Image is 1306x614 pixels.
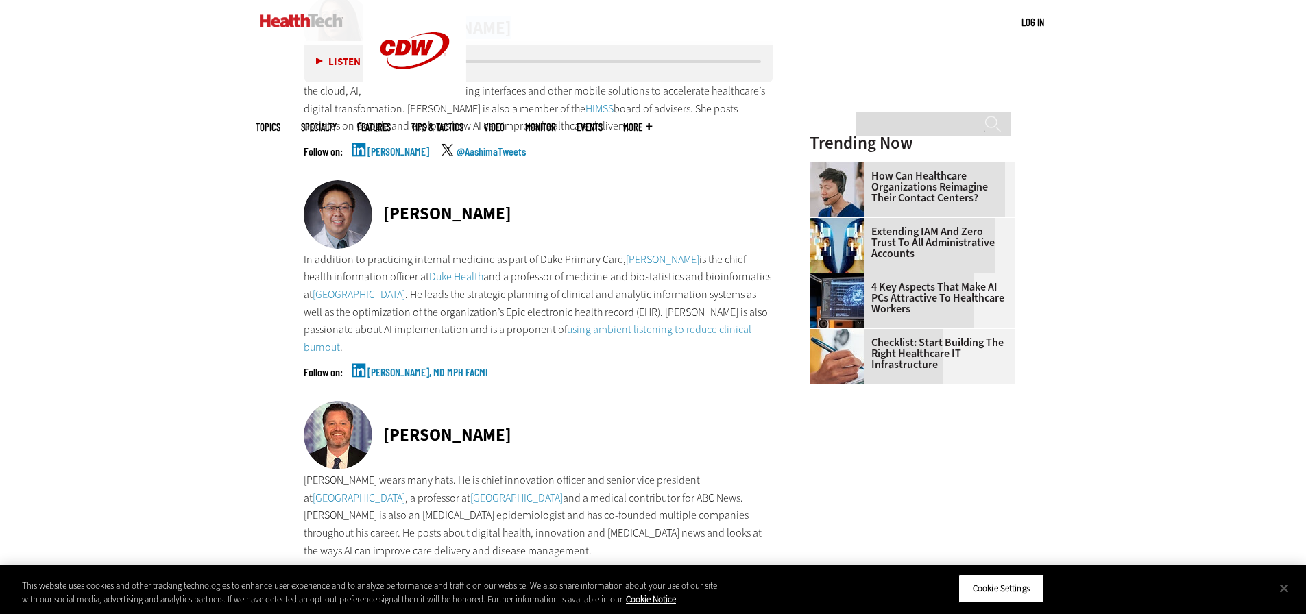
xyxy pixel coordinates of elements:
[577,122,603,132] a: Events
[383,205,511,222] div: [PERSON_NAME]
[470,491,563,505] a: [GEOGRAPHIC_DATA]
[367,146,429,180] a: [PERSON_NAME]
[626,593,676,605] a: More information about your privacy
[429,269,483,284] a: Duke Health
[810,337,1007,370] a: Checklist: Start Building the Right Healthcare IT Infrastructure
[623,122,652,132] span: More
[810,171,1007,204] a: How Can Healthcare Organizations Reimagine Their Contact Centers?
[256,122,280,132] span: Topics
[363,90,466,105] a: CDW
[1269,573,1299,603] button: Close
[810,329,864,384] img: Person with a clipboard checking a list
[457,146,526,180] a: @AashimaTweets
[810,218,871,229] a: abstract image of woman with pixelated face
[304,471,774,559] p: [PERSON_NAME] wears many hats. He is chief innovation officer and senior vice president at , a pr...
[810,329,871,340] a: Person with a clipboard checking a list
[1021,15,1044,29] div: User menu
[525,122,556,132] a: MonITor
[810,273,864,328] img: Desktop monitor with brain AI concept
[810,282,1007,315] a: 4 Key Aspects That Make AI PCs Attractive to Healthcare Workers
[304,322,751,354] a: using ambient listening to reduce clinical burnout
[484,122,505,132] a: Video
[810,226,1007,259] a: Extending IAM and Zero Trust to All Administrative Accounts
[411,122,463,132] a: Tips & Tactics
[260,14,343,27] img: Home
[304,180,372,249] img: Dr. Eric Poon
[357,122,391,132] a: Features
[626,252,699,267] a: [PERSON_NAME]
[383,426,511,443] div: [PERSON_NAME]
[810,273,871,284] a: Desktop monitor with brain AI concept
[301,122,337,132] span: Specialty
[313,287,405,302] a: [GEOGRAPHIC_DATA]
[304,251,774,356] p: In addition to practicing internal medicine as part of Duke Primary Care, is the chief health inf...
[1021,16,1044,28] a: Log in
[810,162,871,173] a: Healthcare contact center
[810,218,864,273] img: abstract image of woman with pixelated face
[313,491,405,505] a: [GEOGRAPHIC_DATA]
[367,367,488,401] a: [PERSON_NAME], MD MPH FACMI
[958,574,1044,603] button: Cookie Settings
[810,134,1015,151] h3: Trending Now
[22,579,718,606] div: This website uses cookies and other tracking technologies to enhance user experience and to analy...
[810,162,864,217] img: Healthcare contact center
[304,401,372,469] img: John Brownstein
